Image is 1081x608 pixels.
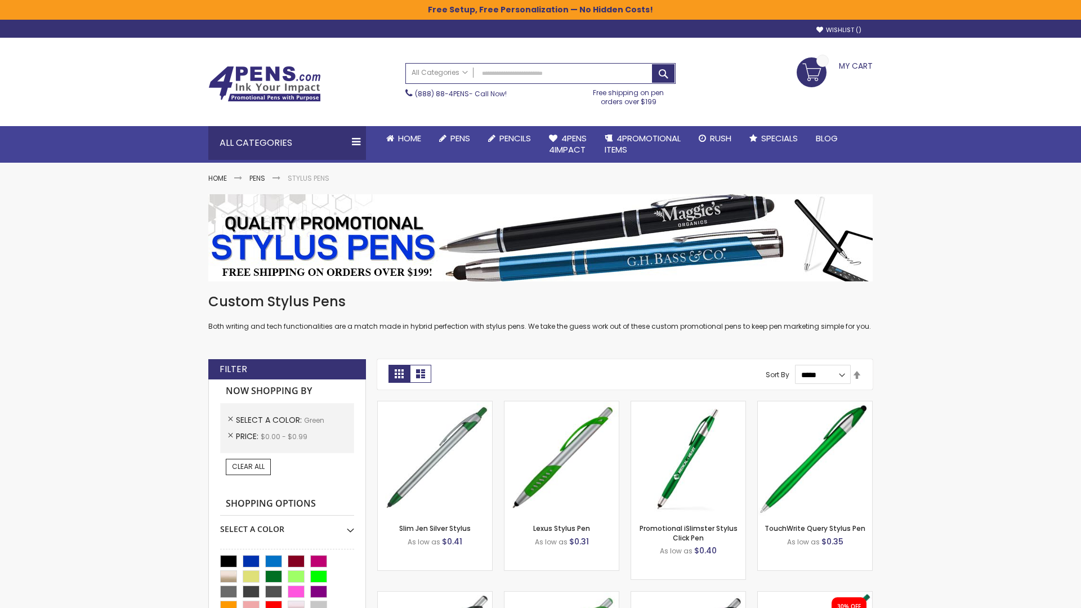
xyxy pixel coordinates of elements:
[261,432,307,441] span: $0.00 - $0.99
[220,492,354,516] strong: Shopping Options
[208,66,321,102] img: 4Pens Custom Pens and Promotional Products
[761,132,798,144] span: Specials
[304,415,324,425] span: Green
[765,524,865,533] a: TouchWrite Query Stylus Pen
[758,401,872,516] img: TouchWrite Query Stylus Pen-Green
[740,126,807,151] a: Specials
[504,401,619,516] img: Lexus Stylus Pen-Green
[605,132,681,155] span: 4PROMOTIONAL ITEMS
[412,68,468,77] span: All Categories
[631,401,745,410] a: Promotional iSlimster Stylus Click Pen-Green
[398,132,421,144] span: Home
[660,546,693,556] span: As low as
[288,173,329,183] strong: Stylus Pens
[631,401,745,516] img: Promotional iSlimster Stylus Click Pen-Green
[766,370,789,379] label: Sort By
[220,363,247,375] strong: Filter
[816,26,861,34] a: Wishlist
[569,536,589,547] span: $0.31
[758,591,872,601] a: iSlimster II - Full Color-Green
[430,126,479,151] a: Pens
[249,173,265,183] a: Pens
[415,89,507,99] span: - Call Now!
[220,379,354,403] strong: Now Shopping by
[596,126,690,163] a: 4PROMOTIONALITEMS
[758,401,872,410] a: TouchWrite Query Stylus Pen-Green
[787,537,820,547] span: As low as
[208,126,366,160] div: All Categories
[208,194,873,281] img: Stylus Pens
[694,545,717,556] span: $0.40
[406,64,474,82] a: All Categories
[533,524,590,533] a: Lexus Stylus Pen
[540,126,596,163] a: 4Pens4impact
[415,89,469,99] a: (888) 88-4PENS
[821,536,843,547] span: $0.35
[690,126,740,151] a: Rush
[399,524,471,533] a: Slim Jen Silver Stylus
[442,536,462,547] span: $0.41
[377,126,430,151] a: Home
[208,293,873,311] h1: Custom Stylus Pens
[220,516,354,535] div: Select A Color
[816,132,838,144] span: Blog
[504,401,619,410] a: Lexus Stylus Pen-Green
[378,401,492,410] a: Slim Jen Silver Stylus-Green
[408,537,440,547] span: As low as
[378,401,492,516] img: Slim Jen Silver Stylus-Green
[236,414,304,426] span: Select A Color
[232,462,265,471] span: Clear All
[499,132,531,144] span: Pencils
[582,84,676,106] div: Free shipping on pen orders over $199
[710,132,731,144] span: Rush
[549,132,587,155] span: 4Pens 4impact
[535,537,568,547] span: As low as
[807,126,847,151] a: Blog
[378,591,492,601] a: Boston Stylus Pen-Green
[504,591,619,601] a: Boston Silver Stylus Pen-Green
[236,431,261,442] span: Price
[631,591,745,601] a: Lexus Metallic Stylus Pen-Green
[479,126,540,151] a: Pencils
[208,173,227,183] a: Home
[208,293,873,332] div: Both writing and tech functionalities are a match made in hybrid perfection with stylus pens. We ...
[640,524,738,542] a: Promotional iSlimster Stylus Click Pen
[450,132,470,144] span: Pens
[388,365,410,383] strong: Grid
[226,459,271,475] a: Clear All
